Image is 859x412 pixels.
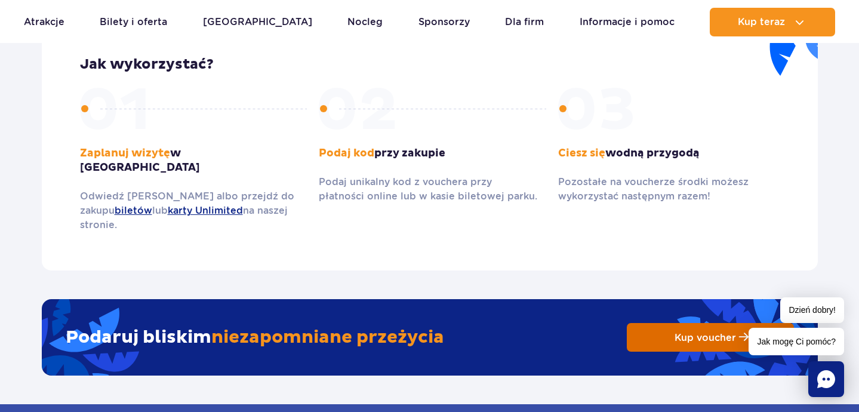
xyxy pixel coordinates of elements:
p: Pozostałe na voucherze środki możesz wykorzystać następnym razem! [558,175,780,204]
a: Kup voucher [627,323,794,352]
a: Atrakcje [24,8,64,36]
a: karty Unlimited [168,205,243,216]
p: Odwiedź [PERSON_NAME] albo przejdź do zakupu lub na naszej stronie. [80,189,301,232]
a: Informacje i pomoc [580,8,675,36]
span: Podaj kod [319,146,374,160]
p: w [GEOGRAPHIC_DATA] [80,146,301,175]
div: Chat [808,361,844,397]
span: Zaplanuj wizytę [80,146,170,160]
button: Kup teraz [710,8,835,36]
h3: Jak wykorzystać? [80,56,780,73]
a: [GEOGRAPHIC_DATA] [203,8,312,36]
a: Sponsorzy [418,8,470,36]
p: przy zakupie [319,146,540,161]
a: Nocleg [347,8,383,36]
span: niezapomniane przeżycia [211,326,444,348]
span: Kup teraz [738,17,785,27]
span: Jak mogę Ci pomóc? [749,328,844,355]
span: Kup voucher [675,332,736,343]
a: Bilety i oferta [100,8,167,36]
span: Ciesz się [558,146,605,160]
strong: Podaruj bliskim [66,326,444,349]
a: Dla firm [505,8,544,36]
a: biletów [115,205,152,216]
p: Podaj unikalny kod z vouchera przy płatności online lub w kasie biletowej parku. [319,175,540,204]
p: wodną przygodą [558,146,780,161]
span: Dzień dobry! [780,297,844,323]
